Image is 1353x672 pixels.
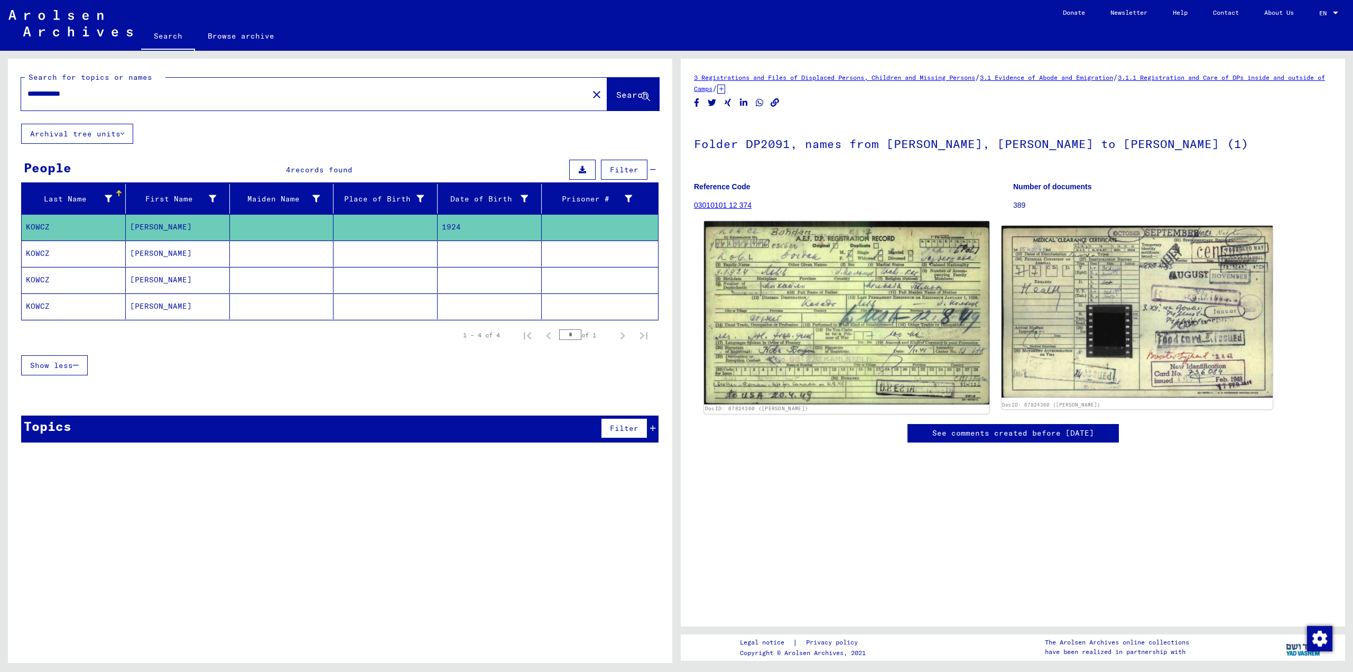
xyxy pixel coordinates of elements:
[740,648,870,658] p: Copyright © Arolsen Archives, 2021
[442,190,541,207] div: Date of Birth
[542,184,658,214] mat-header-cell: Prisoner #
[1002,402,1100,408] a: DocID: 67824360 ([PERSON_NAME])
[546,190,645,207] div: Prisoner #
[234,190,333,207] div: Maiden Name
[1002,226,1273,398] img: 002.jpg
[975,72,980,82] span: /
[694,73,975,81] a: 3 Registrations and Files of Displaced Persons, Children and Missing Persons
[1306,625,1332,651] div: Change consent
[126,184,230,214] mat-header-cell: First Name
[705,406,808,412] a: DocID: 67824360 ([PERSON_NAME])
[694,201,752,209] a: 03010101 12 374
[8,10,133,36] img: Arolsen_neg.svg
[633,325,654,346] button: Last page
[338,194,424,205] div: Place of Birth
[707,96,718,109] button: Share on Twitter
[438,214,542,240] mat-cell: 1924
[126,267,230,293] mat-cell: [PERSON_NAME]
[21,355,88,375] button: Show less
[30,361,73,370] span: Show less
[694,119,1332,166] h1: Folder DP2091, names from [PERSON_NAME], [PERSON_NAME] to [PERSON_NAME] (1)
[22,267,126,293] mat-cell: KOWCZ
[141,23,195,51] a: Search
[798,637,870,648] a: Privacy policy
[291,165,353,174] span: records found
[740,637,793,648] a: Legal notice
[22,184,126,214] mat-header-cell: Last Name
[610,165,638,174] span: Filter
[230,184,334,214] mat-header-cell: Maiden Name
[463,330,500,340] div: 1 – 4 of 4
[1045,638,1189,647] p: The Arolsen Archives online collections
[546,194,632,205] div: Prisoner #
[338,190,437,207] div: Place of Birth
[442,194,528,205] div: Date of Birth
[130,190,229,207] div: First Name
[1045,647,1189,657] p: have been realized in partnership with
[740,637,870,648] div: |
[770,96,781,109] button: Copy link
[694,182,750,191] b: Reference Code
[22,241,126,266] mat-cell: KOWCZ
[26,190,125,207] div: Last Name
[607,78,659,111] button: Search
[22,214,126,240] mat-cell: KOWCZ
[738,96,749,109] button: Share on LinkedIn
[126,293,230,319] mat-cell: [PERSON_NAME]
[1319,10,1331,17] span: EN
[438,184,542,214] mat-header-cell: Date of Birth
[691,96,702,109] button: Share on Facebook
[586,84,607,105] button: Clear
[517,325,538,346] button: First page
[722,96,734,109] button: Share on Xing
[1113,72,1118,82] span: /
[126,241,230,266] mat-cell: [PERSON_NAME]
[29,72,152,82] mat-label: Search for topics or names
[26,194,112,205] div: Last Name
[333,184,438,214] mat-header-cell: Place of Birth
[24,417,71,436] div: Topics
[195,23,287,49] a: Browse archive
[538,325,559,346] button: Previous page
[932,428,1094,439] a: See comments created before [DATE]
[612,325,633,346] button: Next page
[286,165,291,174] span: 4
[24,158,71,177] div: People
[610,424,638,433] span: Filter
[234,194,320,205] div: Maiden Name
[1013,182,1092,191] b: Number of documents
[712,84,717,93] span: /
[754,96,765,109] button: Share on WhatsApp
[601,418,647,438] button: Filter
[21,124,133,144] button: Archival tree units
[980,73,1113,81] a: 3.1 Evidence of Abode and Emigration
[1013,200,1332,211] p: 389
[616,89,648,100] span: Search
[559,330,612,340] div: of 1
[1307,626,1332,651] img: Change consent
[130,194,216,205] div: First Name
[704,222,989,404] img: 001.jpg
[590,88,603,101] mat-icon: close
[22,293,126,319] mat-cell: KOWCZ
[126,214,230,240] mat-cell: [PERSON_NAME]
[1284,634,1323,660] img: yv_logo.png
[601,160,647,180] button: Filter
